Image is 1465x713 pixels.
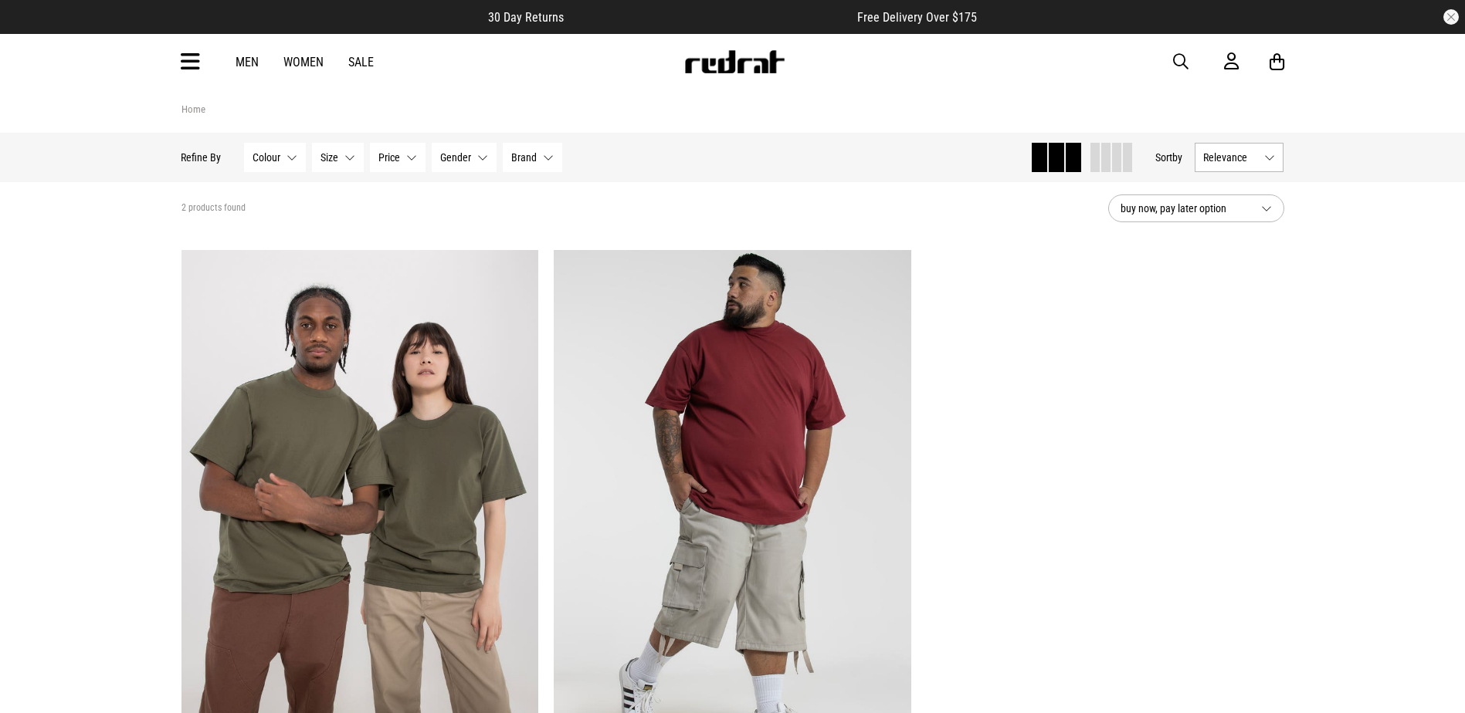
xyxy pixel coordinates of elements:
[432,143,497,172] button: Gender
[283,55,324,69] a: Women
[348,55,374,69] a: Sale
[181,151,222,164] p: Refine By
[253,151,281,164] span: Colour
[371,143,426,172] button: Price
[1108,194,1284,222] button: buy now, pay later option
[1195,143,1284,172] button: Relevance
[683,50,785,73] img: Redrat logo
[857,10,977,25] span: Free Delivery Over $175
[245,143,307,172] button: Colour
[595,9,826,25] iframe: Customer reviews powered by Trustpilot
[313,143,365,172] button: Size
[441,151,472,164] span: Gender
[512,151,538,164] span: Brand
[379,151,401,164] span: Price
[1156,148,1183,167] button: Sortby
[181,103,205,115] a: Home
[1121,199,1249,218] span: buy now, pay later option
[181,202,246,215] span: 2 products found
[1204,151,1259,164] span: Relevance
[488,10,564,25] span: 30 Day Returns
[236,55,259,69] a: Men
[1173,151,1183,164] span: by
[321,151,339,164] span: Size
[504,143,563,172] button: Brand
